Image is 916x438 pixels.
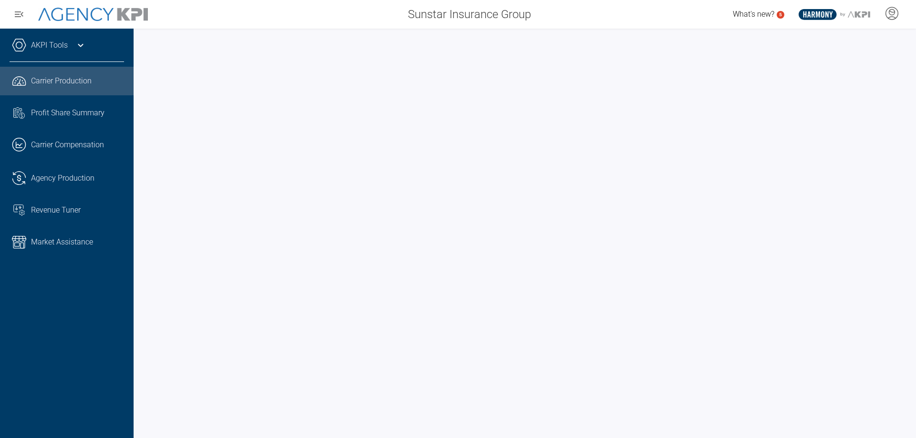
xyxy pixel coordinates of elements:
[779,12,782,17] text: 5
[31,236,93,248] span: Market Assistance
[31,75,92,87] span: Carrier Production
[31,40,68,51] a: AKPI Tools
[31,173,94,184] span: Agency Production
[733,10,774,19] span: What's new?
[408,6,531,23] span: Sunstar Insurance Group
[31,139,104,151] span: Carrier Compensation
[38,8,148,21] img: AgencyKPI
[31,204,81,216] span: Revenue Tuner
[777,11,784,19] a: 5
[31,107,104,119] span: Profit Share Summary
